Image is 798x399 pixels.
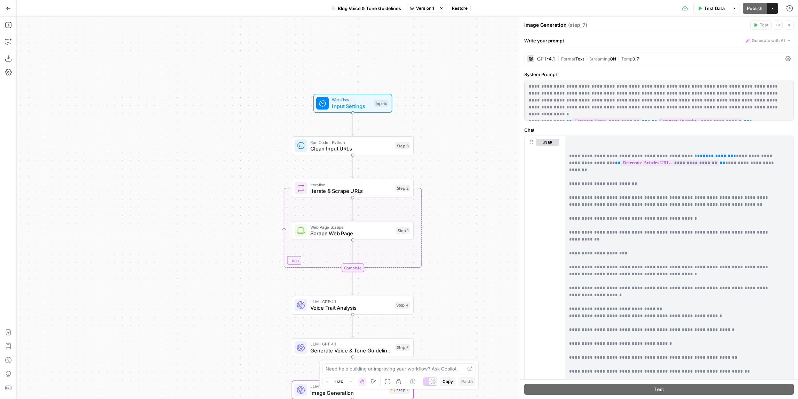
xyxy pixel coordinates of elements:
[292,221,414,240] div: Web Page ScrapeScrape Web PageStep 1
[342,263,364,272] div: Complete
[332,97,371,103] span: Workflow
[327,3,405,14] button: Blog Voice & Tone Guidelines
[389,386,410,394] div: Step 7
[310,145,392,153] span: Clean Input URLs
[310,304,392,312] span: Voice Trait Analysis
[352,197,354,220] g: Edge from step_2 to step_1
[693,3,729,14] button: Test Data
[752,38,785,44] span: Generate with AI
[396,227,410,234] div: Step 1
[449,4,471,13] button: Restore
[610,56,616,62] span: ON
[292,179,414,197] div: LoopIterationIterate & Scrape URLsStep 2
[395,344,410,351] div: Step 5
[589,56,610,62] span: Streaming
[743,3,767,14] button: Publish
[310,139,392,145] span: Run Code · Python
[395,185,410,192] div: Step 2
[292,338,414,357] div: LLM · GPT-4.1Generate Voice & Tone GuidelinesStep 5
[536,139,559,146] button: user
[537,56,555,61] div: GPT-4.1
[292,263,414,272] div: Complete
[310,187,392,195] span: Iterate & Scrape URLs
[558,55,561,62] span: |
[352,314,354,337] g: Edge from step_4 to step_5
[452,5,468,11] span: Restore
[310,347,392,355] span: Generate Voice & Tone Guidelines
[524,22,748,28] div: Image Generation
[292,94,414,113] div: WorkflowInput SettingsInputs
[621,56,632,62] span: Temp
[442,378,453,385] span: Copy
[747,5,763,12] span: Publish
[704,5,725,12] span: Test Data
[352,272,354,295] g: Edge from step_2-iteration-end to step_4
[750,21,772,30] button: Test
[524,71,794,78] label: System Prompt
[310,181,392,188] span: Iteration
[407,4,437,13] button: Version 1
[395,302,410,309] div: Step 4
[743,36,794,45] button: Generate with AI
[338,5,401,12] span: Blog Voice & Tone Guidelines
[440,377,456,386] button: Copy
[292,136,414,155] div: Run Code · PythonClean Input URLsStep 3
[310,229,393,237] span: Scrape Web Page
[524,127,794,133] label: Chat
[461,378,473,385] span: Paste
[561,56,575,62] span: Format
[310,299,392,305] span: LLM · GPT-4.1
[352,155,354,178] g: Edge from step_3 to step_2
[310,224,393,230] span: Web Page Scrape
[760,22,768,28] span: Test
[584,55,589,62] span: |
[310,383,386,390] span: LLM · GPT-4.1
[332,102,371,110] span: Input Settings
[395,142,410,149] div: Step 3
[568,22,587,28] span: ( step_7 )
[458,377,476,386] button: Paste
[616,55,621,62] span: |
[310,389,386,397] span: Image Generation
[374,100,389,107] div: Inputs
[520,33,798,48] div: Write your prompt
[654,386,664,393] span: Test
[632,56,639,62] span: 0.7
[416,5,434,11] span: Version 1
[524,384,794,395] button: Test
[310,341,392,347] span: LLM · GPT-4.1
[575,56,584,62] span: Text
[334,379,344,384] span: 113%
[352,112,354,135] g: Edge from start to step_3
[292,296,414,315] div: LLM · GPT-4.1Voice Trait AnalysisStep 4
